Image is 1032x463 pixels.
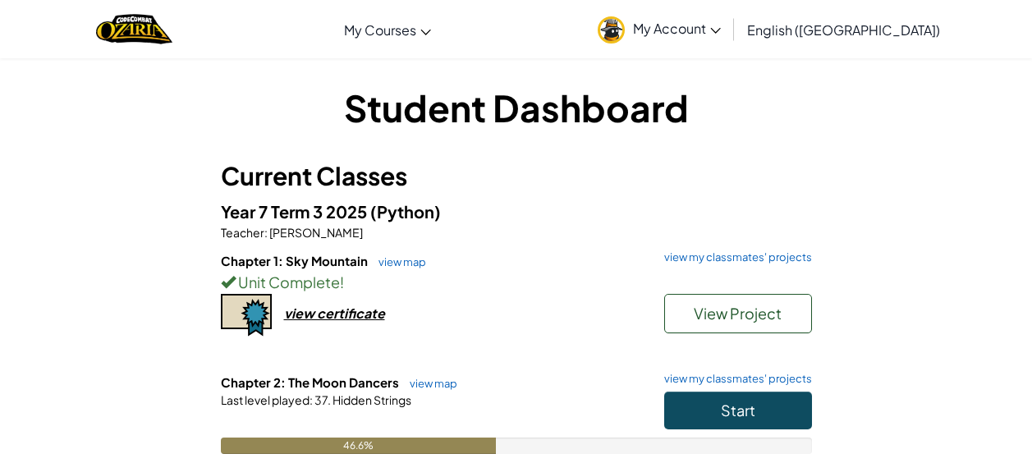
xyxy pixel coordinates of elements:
span: 37. [313,392,331,407]
span: : [264,225,268,240]
button: View Project [664,294,812,333]
a: view my classmates' projects [656,374,812,384]
a: My Courses [336,7,439,52]
img: certificate-icon.png [221,294,272,337]
button: Start [664,392,812,429]
span: Year 7 Term 3 2025 [221,201,370,222]
h1: Student Dashboard [221,82,812,133]
a: view certificate [221,305,385,322]
span: Last level played [221,392,310,407]
a: English ([GEOGRAPHIC_DATA]) [739,7,948,52]
div: 46.6% [221,438,497,454]
span: (Python) [370,201,441,222]
span: Chapter 1: Sky Mountain [221,253,370,268]
span: My Account [633,20,721,37]
a: Ozaria by CodeCombat logo [96,12,172,46]
span: Hidden Strings [331,392,411,407]
span: English ([GEOGRAPHIC_DATA]) [747,21,940,39]
a: view map [401,377,457,390]
span: [PERSON_NAME] [268,225,363,240]
span: Start [721,401,755,419]
span: ! [340,273,344,291]
span: View Project [694,304,782,323]
h3: Current Classes [221,158,812,195]
img: avatar [598,16,625,44]
a: view map [370,255,426,268]
a: view my classmates' projects [656,252,812,263]
span: : [310,392,313,407]
a: My Account [589,3,729,55]
div: view certificate [284,305,385,322]
img: Home [96,12,172,46]
span: Unit Complete [236,273,340,291]
span: Teacher [221,225,264,240]
span: Chapter 2: The Moon Dancers [221,374,401,390]
span: My Courses [344,21,416,39]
